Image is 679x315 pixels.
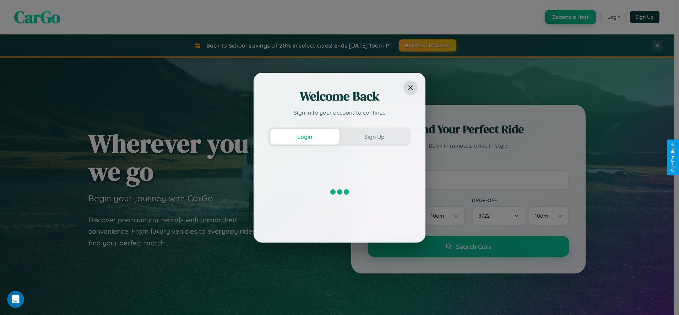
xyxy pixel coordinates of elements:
p: Sign in to your account to continue [268,108,411,117]
button: Login [270,129,339,145]
div: Give Feedback [670,143,675,172]
h2: Welcome Back [268,88,411,105]
button: Sign Up [339,129,409,145]
iframe: Intercom live chat [7,291,24,308]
